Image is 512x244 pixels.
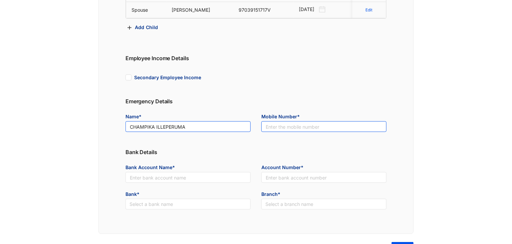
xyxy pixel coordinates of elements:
button: Add Child [122,22,164,33]
p: Bank Details [125,148,387,156]
p: Edit [366,7,373,13]
p: [DATE] [299,5,348,14]
span: Bank* [125,191,251,199]
input: Enter the mobile number [261,121,387,132]
p: Employee Income Details [125,54,387,62]
p: Add Child [127,24,158,31]
p: Emergency Details [125,97,387,105]
p: [PERSON_NAME] [172,7,228,13]
img: plus.7b46c48e204fbe2c4fe92f8074fbce4c.svg [127,26,132,30]
span: Account Number* [261,164,387,172]
span: Bank Account Name* [125,164,251,172]
p: Spouse [132,7,161,13]
input: Enter the name [125,121,251,132]
span: Mobile Number* [261,113,387,121]
span: Branch* [261,191,387,199]
input: Enter bank account number [261,172,387,183]
span: Secondary Employee Income [132,74,204,81]
img: Calendar_outline.50cf7ba7bed2bc8547a0602b917b3615.svg [318,5,326,13]
p: 97039151717V [239,7,288,13]
input: Enter bank account name [125,172,251,183]
span: Name* [125,113,251,121]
